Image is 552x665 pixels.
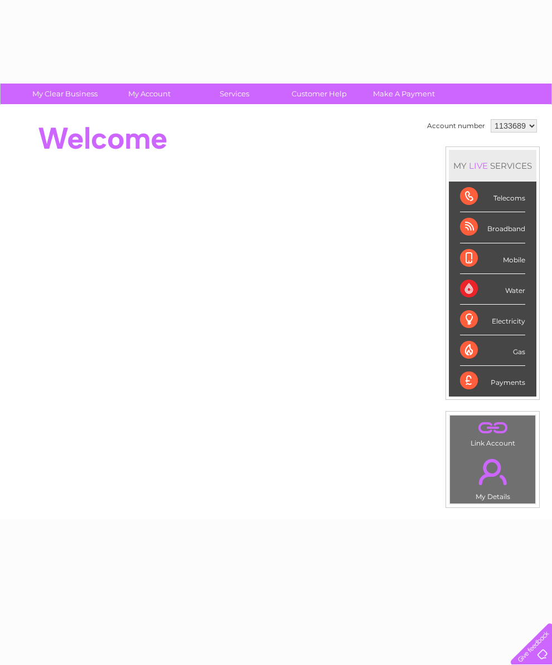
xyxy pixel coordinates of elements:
[104,84,196,104] a: My Account
[188,84,280,104] a: Services
[19,84,111,104] a: My Clear Business
[453,452,532,491] a: .
[460,305,525,335] div: Electricity
[460,335,525,366] div: Gas
[460,274,525,305] div: Water
[460,182,525,212] div: Telecoms
[449,415,536,450] td: Link Account
[424,116,488,135] td: Account number
[460,212,525,243] div: Broadband
[449,449,536,504] td: My Details
[467,160,490,171] div: LIVE
[460,243,525,274] div: Mobile
[460,366,525,396] div: Payments
[449,150,536,182] div: MY SERVICES
[453,418,532,438] a: .
[273,84,365,104] a: Customer Help
[358,84,450,104] a: Make A Payment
